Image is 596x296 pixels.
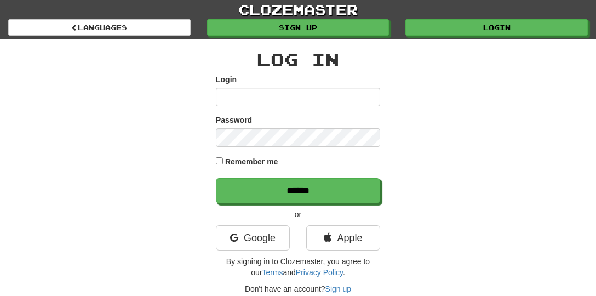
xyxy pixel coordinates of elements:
h2: Log In [216,50,380,69]
a: Terms [262,268,283,277]
a: Sign up [207,19,389,36]
a: Login [405,19,588,36]
a: Privacy Policy [296,268,343,277]
p: By signing in to Clozemaster, you agree to our and . [216,256,380,278]
label: Password [216,115,252,126]
a: Google [216,225,290,251]
a: Apple [306,225,380,251]
a: Languages [8,19,191,36]
label: Remember me [225,156,278,167]
label: Login [216,74,237,85]
p: or [216,209,380,220]
a: Sign up [325,284,351,293]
